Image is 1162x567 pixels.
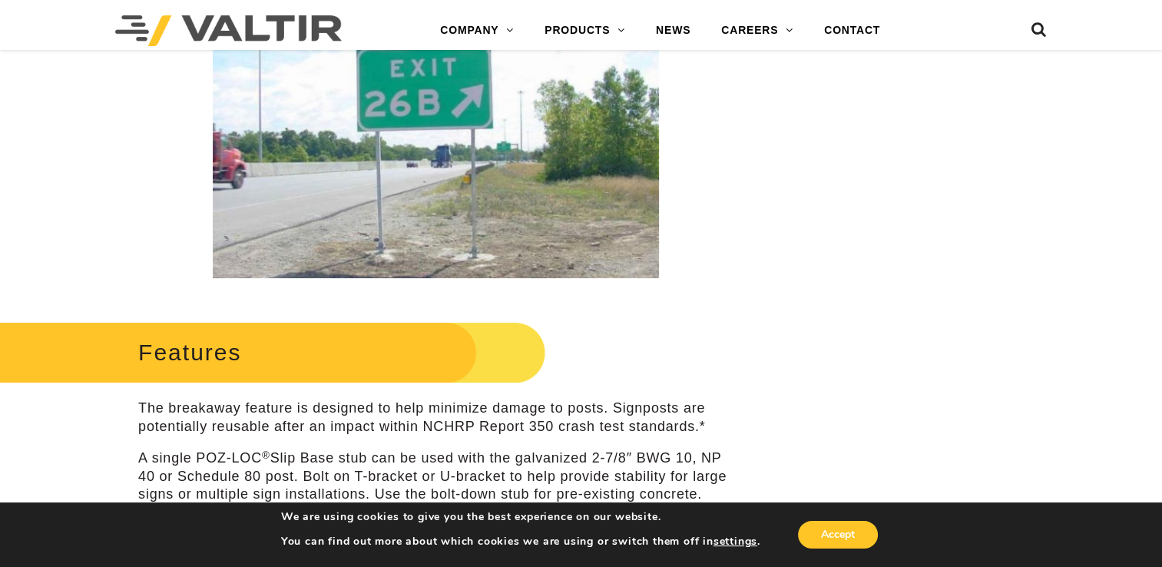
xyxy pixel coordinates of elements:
[281,510,760,524] p: We are using cookies to give you the best experience on our website.
[281,535,760,549] p: You can find out more about which cookies we are using or switch them off in .
[138,449,733,503] p: A single POZ-LOC Slip Base stub can be used with the galvanized 2-7/8″ BWG 10, NP 40 or Schedule ...
[809,15,896,46] a: CONTACT
[798,521,878,549] button: Accept
[706,15,809,46] a: CAREERS
[262,449,270,461] sup: ®
[138,400,733,436] p: The breakaway feature is designed to help minimize damage to posts. Signposts are potentially reu...
[425,15,529,46] a: COMPANY
[713,535,757,549] button: settings
[529,15,641,46] a: PRODUCTS
[115,15,342,46] img: Valtir
[641,15,706,46] a: NEWS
